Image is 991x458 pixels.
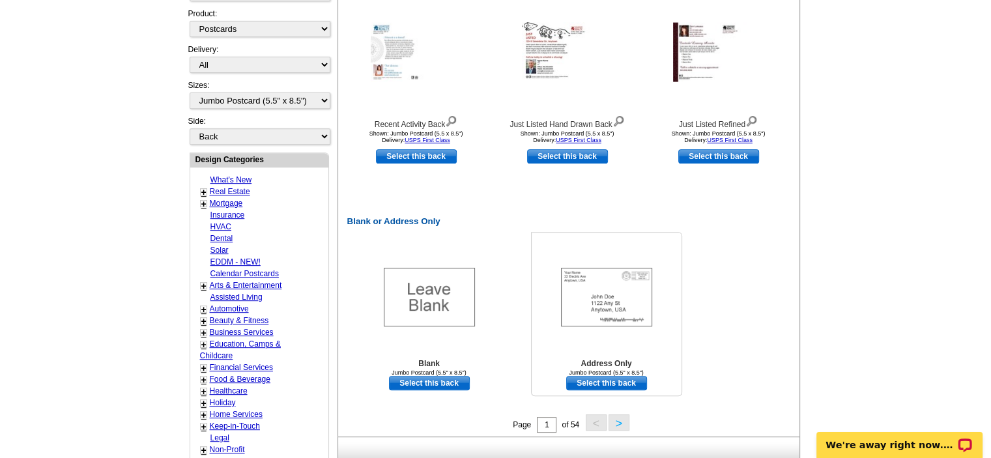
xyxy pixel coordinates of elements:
span: of 54 [562,420,579,429]
img: view design details [612,113,625,127]
a: Healthcare [210,386,248,395]
a: Education, Camps & Childcare [200,339,281,360]
a: use this design [389,376,470,390]
iframe: LiveChat chat widget [808,417,991,458]
a: USPS First Class [707,137,753,143]
img: Just Listed Refined [673,23,764,82]
a: Home Services [210,410,263,419]
a: + [201,410,207,420]
a: USPS First Class [405,137,450,143]
div: Jumbo Postcard (5.5" x 8.5") [358,369,501,376]
a: Calendar Postcards [210,269,279,278]
a: + [201,422,207,432]
a: use this design [566,376,647,390]
div: Shown: Jumbo Postcard (5.5 x 8.5") Delivery: [496,130,639,143]
div: Jumbo Postcard (5.5" x 8.5") [535,369,678,376]
img: Blank Template [384,268,475,326]
img: view design details [445,113,457,127]
a: + [201,328,207,338]
a: Holiday [210,398,236,407]
div: Just Listed Hand Drawn Back [496,113,639,130]
div: Just Listed Refined [647,113,790,130]
a: Dental [210,234,233,243]
img: view design details [745,113,758,127]
a: Beauty & Fitness [210,316,269,325]
a: + [201,316,207,326]
b: Blank [418,359,440,368]
span: Page [513,420,531,429]
div: Design Categories [190,153,328,165]
a: Automotive [210,304,249,313]
a: USPS First Class [556,137,601,143]
a: + [201,375,207,385]
a: + [201,398,207,408]
a: Insurance [210,210,245,220]
a: What's New [210,175,252,184]
a: Assisted Living [210,293,263,302]
div: Sizes: [188,79,329,115]
div: Delivery: [188,44,329,79]
a: Arts & Entertainment [210,281,282,290]
a: + [201,199,207,209]
button: > [609,414,629,431]
a: + [201,386,207,397]
div: Product: [188,8,329,44]
a: Legal [210,433,229,442]
a: Keep-in-Touch [210,422,260,431]
a: + [201,187,207,197]
a: Business Services [210,328,274,337]
a: + [201,339,207,350]
img: Addresses Only [561,268,652,326]
a: + [201,304,207,315]
a: + [201,445,207,455]
div: Shown: Jumbo Postcard (5.5 x 8.5") Delivery: [647,130,790,143]
a: Solar [210,246,229,255]
a: HVAC [210,222,231,231]
div: Side: [188,115,329,146]
a: Financial Services [210,363,273,372]
img: Recent Activity Back [371,23,462,82]
a: EDDM - NEW! [210,257,261,266]
a: Non-Profit [210,445,245,454]
button: < [586,414,607,431]
a: + [201,363,207,373]
a: Mortgage [210,199,243,208]
b: Address Only [581,359,631,368]
a: Food & Beverage [210,375,270,384]
div: Recent Activity Back [345,113,488,130]
a: Real Estate [210,187,250,196]
img: Just Listed Hand Drawn Back [522,22,613,82]
a: use this design [678,149,759,164]
a: + [201,281,207,291]
a: use this design [376,149,457,164]
a: use this design [527,149,608,164]
div: Shown: Jumbo Postcard (5.5 x 8.5") Delivery: [345,130,488,143]
h2: Blank or Address Only [341,216,802,227]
